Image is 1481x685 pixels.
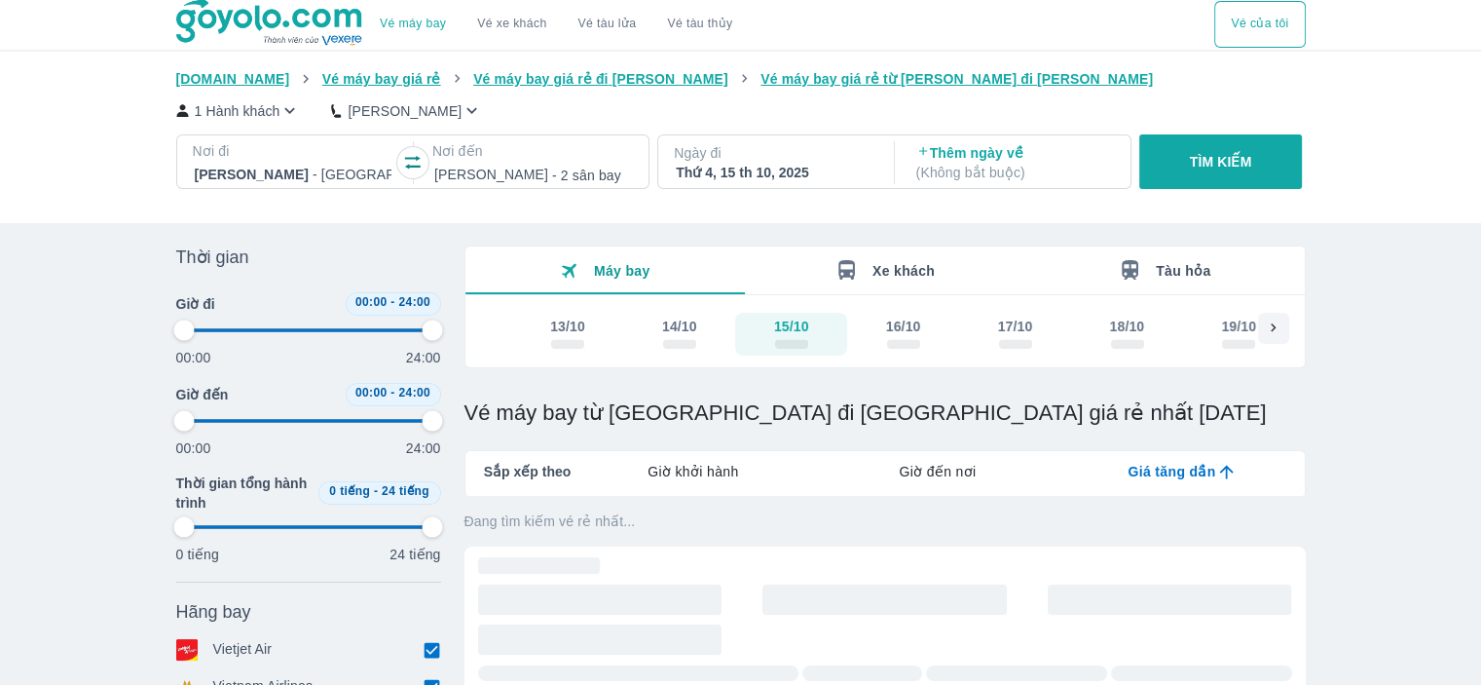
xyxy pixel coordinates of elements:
[1110,317,1145,336] div: 18/10
[176,100,301,121] button: 1 Hành khách
[760,71,1153,87] span: Vé máy bay giá rẻ từ [PERSON_NAME] đi [PERSON_NAME]
[193,141,393,161] p: Nơi đi
[550,317,585,336] div: 13/10
[374,484,378,498] span: -
[331,100,482,121] button: [PERSON_NAME]
[648,462,738,481] span: Giờ khởi hành
[389,545,440,564] p: 24 tiếng
[676,163,872,182] div: Thứ 4, 15 th 10, 2025
[213,639,273,661] p: Vietjet Air
[1139,134,1302,189] button: TÌM KIẾM
[176,545,219,564] p: 0 tiếng
[774,317,809,336] div: 15/10
[322,71,441,87] span: Vé máy bay giá rẻ
[195,101,280,121] p: 1 Hành khách
[176,348,211,367] p: 00:00
[662,317,697,336] div: 14/10
[348,101,462,121] p: [PERSON_NAME]
[406,348,441,367] p: 24:00
[563,1,652,48] a: Vé tàu lửa
[329,484,370,498] span: 0 tiếng
[899,462,976,481] span: Giờ đến nơi
[594,263,650,279] span: Máy bay
[1214,1,1305,48] button: Vé của tôi
[477,17,546,31] a: Vé xe khách
[674,143,874,163] p: Ngày đi
[872,263,935,279] span: Xe khách
[398,386,430,400] span: 24:00
[886,317,921,336] div: 16/10
[432,141,633,161] p: Nơi đến
[355,386,388,400] span: 00:00
[464,400,1306,427] h1: Vé máy bay từ [GEOGRAPHIC_DATA] đi [GEOGRAPHIC_DATA] giá rẻ nhất [DATE]
[176,474,311,513] span: Thời gian tổng hành trình
[1156,263,1211,279] span: Tàu hỏa
[1128,462,1215,481] span: Giá tăng dần
[512,313,1258,356] div: scrollable day and price
[571,451,1304,492] div: lab API tabs example
[484,462,572,481] span: Sắp xếp theo
[380,17,446,31] a: Vé máy bay
[390,386,394,400] span: -
[390,295,394,309] span: -
[398,295,430,309] span: 24:00
[176,71,290,87] span: [DOMAIN_NAME]
[1221,317,1256,336] div: 19/10
[176,246,249,269] span: Thời gian
[1190,152,1252,171] p: TÌM KIẾM
[1214,1,1305,48] div: choose transportation mode
[364,1,748,48] div: choose transportation mode
[916,143,1113,182] p: Thêm ngày về
[382,484,429,498] span: 24 tiếng
[176,69,1306,89] nav: breadcrumb
[916,163,1113,182] p: ( Không bắt buộc )
[355,295,388,309] span: 00:00
[176,600,251,624] span: Hãng bay
[651,1,748,48] button: Vé tàu thủy
[998,317,1033,336] div: 17/10
[176,438,211,458] p: 00:00
[464,512,1306,531] p: Đang tìm kiếm vé rẻ nhất...
[406,438,441,458] p: 24:00
[473,71,728,87] span: Vé máy bay giá rẻ đi [PERSON_NAME]
[176,294,215,314] span: Giờ đi
[176,385,229,404] span: Giờ đến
